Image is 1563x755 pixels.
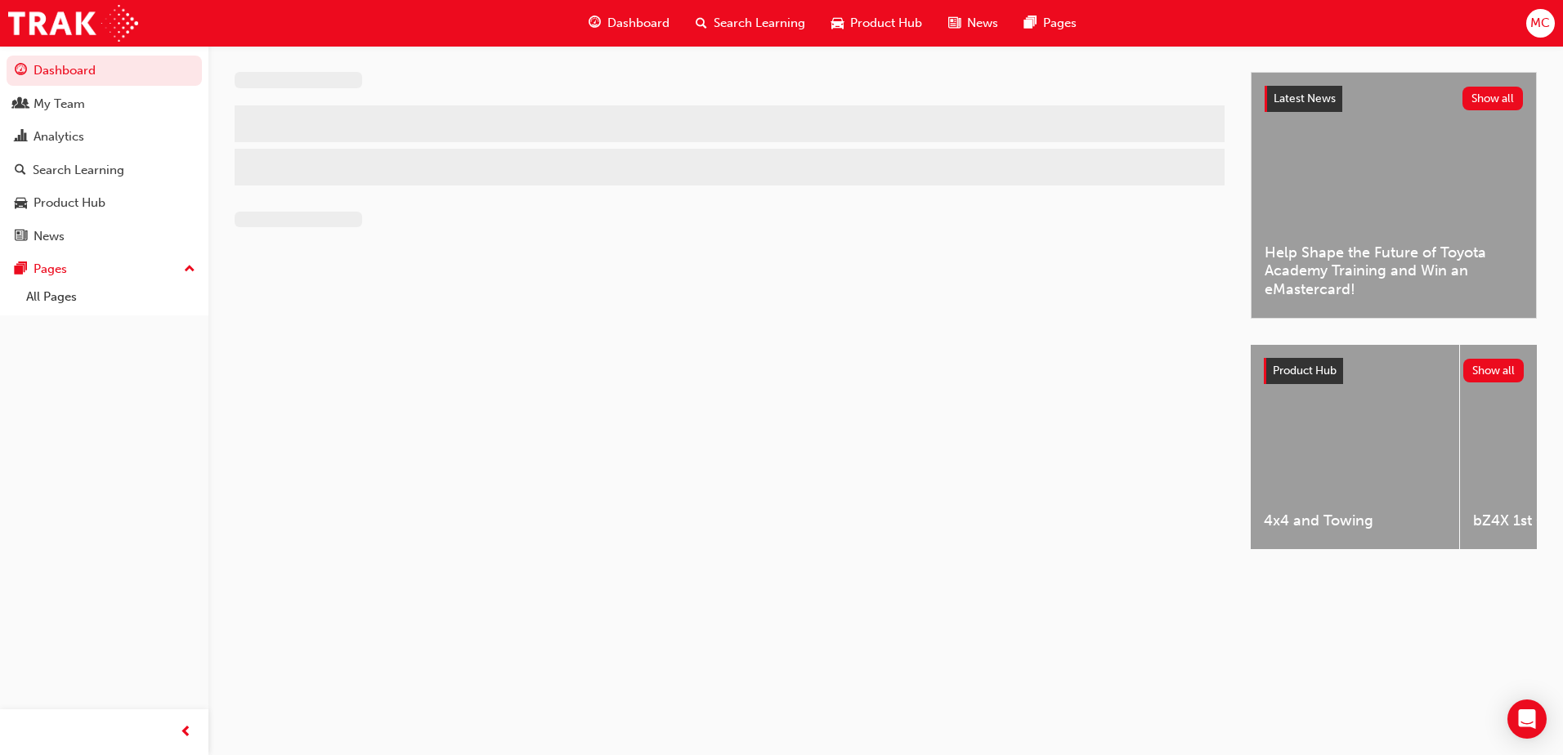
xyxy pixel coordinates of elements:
[1273,364,1337,377] span: Product Hub
[967,14,998,33] span: News
[818,7,935,40] a: car-iconProduct Hub
[34,127,84,146] div: Analytics
[7,89,202,119] a: My Team
[1011,7,1090,40] a: pages-iconPages
[184,259,195,280] span: up-icon
[7,221,202,252] a: News
[714,14,805,33] span: Search Learning
[1507,699,1547,739] div: Open Intercom Messenger
[15,196,27,211] span: car-icon
[7,56,202,86] a: Dashboard
[696,13,707,34] span: search-icon
[15,262,27,277] span: pages-icon
[7,155,202,185] a: Search Learning
[34,260,67,279] div: Pages
[15,64,27,78] span: guage-icon
[1265,86,1523,112] a: Latest NewsShow all
[8,5,138,42] img: Trak
[948,13,961,34] span: news-icon
[935,7,1011,40] a: news-iconNews
[1274,92,1336,105] span: Latest News
[607,14,670,33] span: Dashboard
[1463,359,1525,382] button: Show all
[1024,13,1037,34] span: pages-icon
[7,188,202,218] a: Product Hub
[34,194,105,212] div: Product Hub
[7,122,202,152] a: Analytics
[33,161,124,180] div: Search Learning
[34,95,85,114] div: My Team
[850,14,922,33] span: Product Hub
[831,13,844,34] span: car-icon
[1526,9,1555,38] button: MC
[1043,14,1077,33] span: Pages
[1251,345,1459,549] a: 4x4 and Towing
[575,7,683,40] a: guage-iconDashboard
[683,7,818,40] a: search-iconSearch Learning
[1251,72,1537,319] a: Latest NewsShow allHelp Shape the Future of Toyota Academy Training and Win an eMastercard!
[15,130,27,145] span: chart-icon
[1264,512,1446,530] span: 4x4 and Towing
[7,254,202,284] button: Pages
[15,163,26,178] span: search-icon
[20,284,202,310] a: All Pages
[7,52,202,254] button: DashboardMy TeamAnalyticsSearch LearningProduct HubNews
[15,230,27,244] span: news-icon
[1265,243,1523,299] span: Help Shape the Future of Toyota Academy Training and Win an eMastercard!
[1462,87,1524,110] button: Show all
[1264,358,1524,384] a: Product HubShow all
[180,722,192,743] span: prev-icon
[589,13,601,34] span: guage-icon
[1530,14,1550,33] span: MC
[15,97,27,112] span: people-icon
[34,227,65,246] div: News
